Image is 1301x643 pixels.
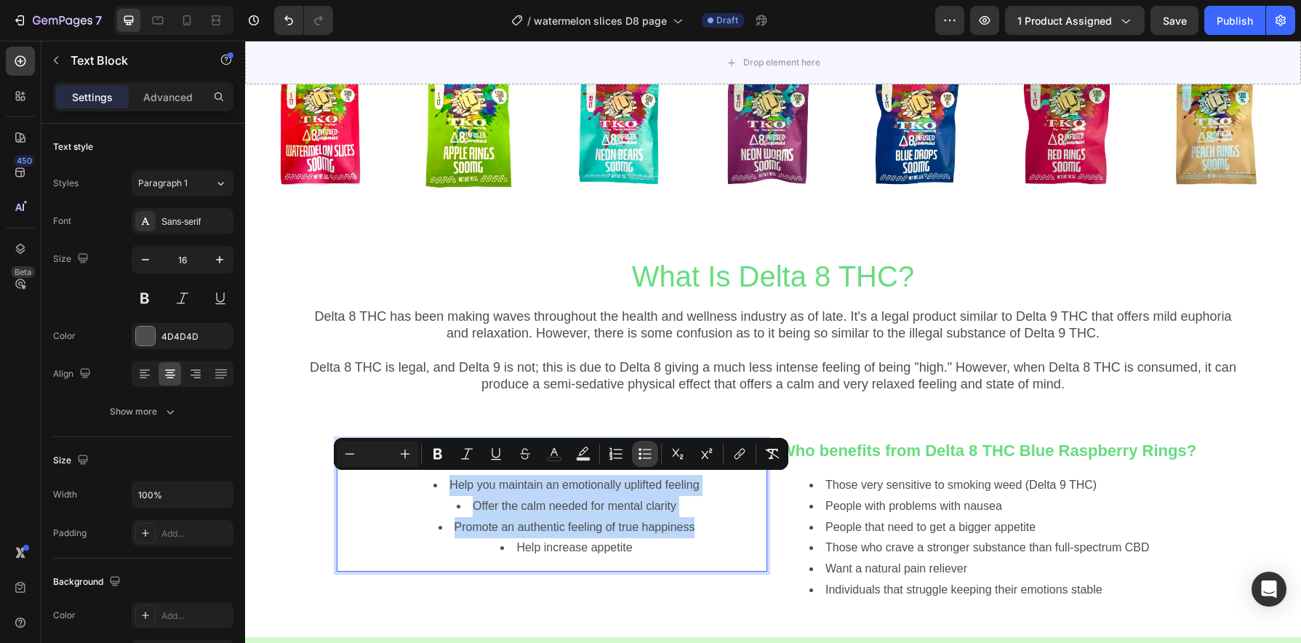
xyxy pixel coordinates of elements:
[1252,572,1286,607] div: Open Intercom Messenger
[580,543,857,555] span: Individuals that struggle keeping their emotions stable
[72,89,113,105] p: Settings
[1204,6,1265,35] button: Publish
[274,6,333,35] div: Undo/Redo
[53,364,94,384] div: Align
[6,6,108,35] button: 7
[527,13,531,28] span: /
[271,500,387,513] span: Help increase appetite
[122,401,492,419] strong: Our Delta 8 THC Watermelon Gummy Slices can:
[92,399,522,531] div: Rich Text Editor. Editing area: main
[11,266,35,278] div: Beta
[161,610,230,623] div: Add...
[534,13,667,28] span: watermelon slices D8 page
[53,399,233,425] button: Show more
[209,480,450,492] span: Promote an authentic feeling of true happiness
[161,215,230,228] div: Sans-serif
[245,41,1301,643] iframe: Design area
[580,480,790,492] span: People that need to get a bigger appetite
[1005,6,1145,35] button: 1 product assigned
[716,14,738,27] span: Draft
[161,330,230,343] div: 4D4D4D
[580,500,905,513] span: Those who crave a stronger substance than full-spectrum CBD
[132,170,233,196] button: Paragraph 1
[580,459,757,471] span: People with problems with nausea
[53,249,92,269] div: Size
[53,177,79,190] div: Styles
[580,438,852,450] span: Those very sensitive to smoking weed (Delta 9 THC)
[1217,13,1253,28] div: Publish
[71,52,194,69] p: Text Block
[387,220,669,252] span: What Is Delta 8 THC?
[1150,6,1198,35] button: Save
[53,609,76,622] div: Color
[143,89,193,105] p: Advanced
[53,215,71,228] div: Font
[53,527,87,540] div: Padding
[110,404,177,419] div: Show more
[138,177,188,190] span: Paragraph 1
[132,482,233,508] input: Auto
[95,12,102,29] p: 7
[60,268,996,353] p: Delta 8 THC has been making waves throughout the health and wellness industry as of late. It's a ...
[53,572,124,592] div: Background
[1017,13,1112,28] span: 1 product assigned
[204,438,454,450] span: Help you maintain an emotionally uplifted feeling
[53,140,93,153] div: Text style
[161,527,230,540] div: Add...
[53,488,77,501] div: Width
[14,155,35,167] div: 450
[1163,15,1187,27] span: Save
[580,522,722,534] span: Want a natural pain reliever
[228,459,431,471] span: Offer the calm needed for mental clarity
[535,401,951,419] strong: Who benefits from Delta 8 THC Blue Raspberry Rings?
[53,330,76,343] div: Color
[334,438,788,470] div: Editor contextual toolbar
[53,451,92,471] div: Size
